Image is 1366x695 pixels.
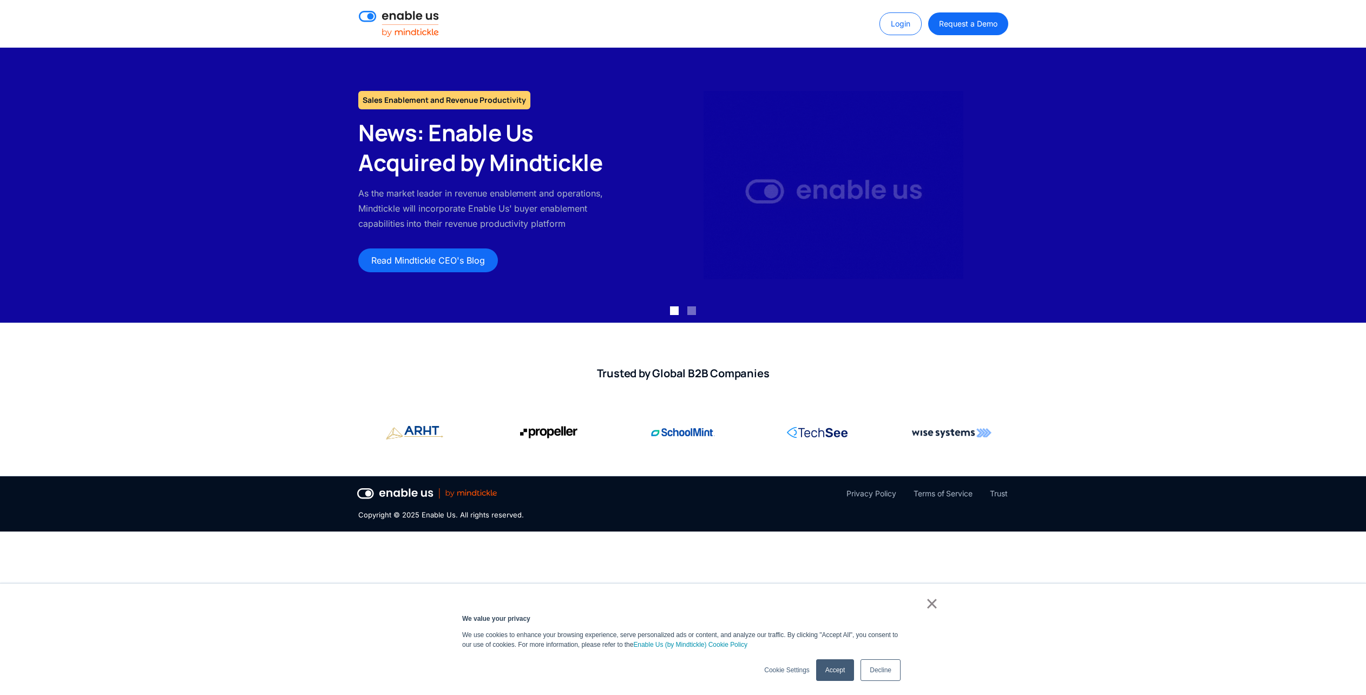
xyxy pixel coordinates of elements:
a: Accept [816,659,854,681]
div: Copyright © 2025 Enable Us. All rights reserved. [358,510,524,521]
a: Decline [861,659,901,681]
img: Enable Us by Mindtickle [704,91,963,279]
strong: We value your privacy [462,615,530,622]
a: × [925,599,938,608]
div: next slide [1323,48,1366,323]
h1: Sales Enablement and Revenue Productivity [358,91,530,109]
p: We use cookies to enhance your browsing experience, serve personalized ads or content, and analyz... [462,630,904,650]
p: As the market leader in revenue enablement and operations, Mindtickle will incorporate Enable Us'... [358,186,616,231]
img: Propeller Aero corporate logo [386,422,443,444]
a: Cookie Settings [764,665,809,675]
img: Wise Systems corporate logo [912,422,991,443]
img: RingCentral corporate logo [787,422,848,443]
h2: Trusted by Global B2B Companies [358,366,1008,381]
a: Terms of Service [914,487,973,500]
a: Request a Demo [928,12,1008,35]
img: Propeller Aero corporate logo [520,422,577,443]
a: Privacy Policy [846,487,896,500]
a: Read Mindtickle CEO's Blog [358,248,498,272]
a: Trust [990,487,1008,500]
a: Enable Us (by Mindtickle) Cookie Policy [633,640,747,650]
a: Login [879,12,922,35]
img: SchoolMint corporate logo [651,422,715,443]
h2: News: Enable Us Acquired by Mindtickle [358,118,616,177]
div: Show slide 1 of 2 [670,306,679,315]
div: Show slide 2 of 2 [687,306,696,315]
